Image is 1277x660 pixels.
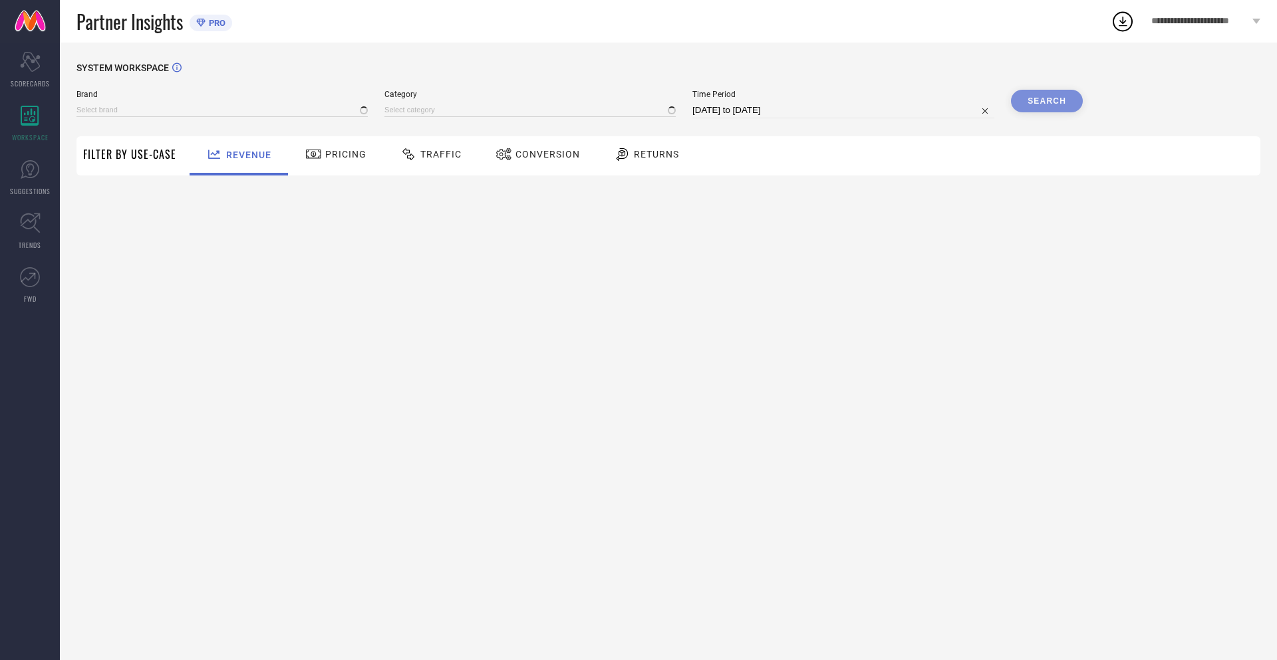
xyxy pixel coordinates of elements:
[83,146,176,162] span: Filter By Use-Case
[12,132,49,142] span: WORKSPACE
[226,150,271,160] span: Revenue
[515,149,580,160] span: Conversion
[384,103,676,117] input: Select category
[206,18,225,28] span: PRO
[1111,9,1135,33] div: Open download list
[76,103,368,117] input: Select brand
[325,149,366,160] span: Pricing
[11,78,50,88] span: SCORECARDS
[420,149,462,160] span: Traffic
[692,90,994,99] span: Time Period
[384,90,676,99] span: Category
[634,149,679,160] span: Returns
[24,294,37,304] span: FWD
[76,90,368,99] span: Brand
[692,102,994,118] input: Select time period
[10,186,51,196] span: SUGGESTIONS
[76,8,183,35] span: Partner Insights
[19,240,41,250] span: TRENDS
[76,62,169,73] span: SYSTEM WORKSPACE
